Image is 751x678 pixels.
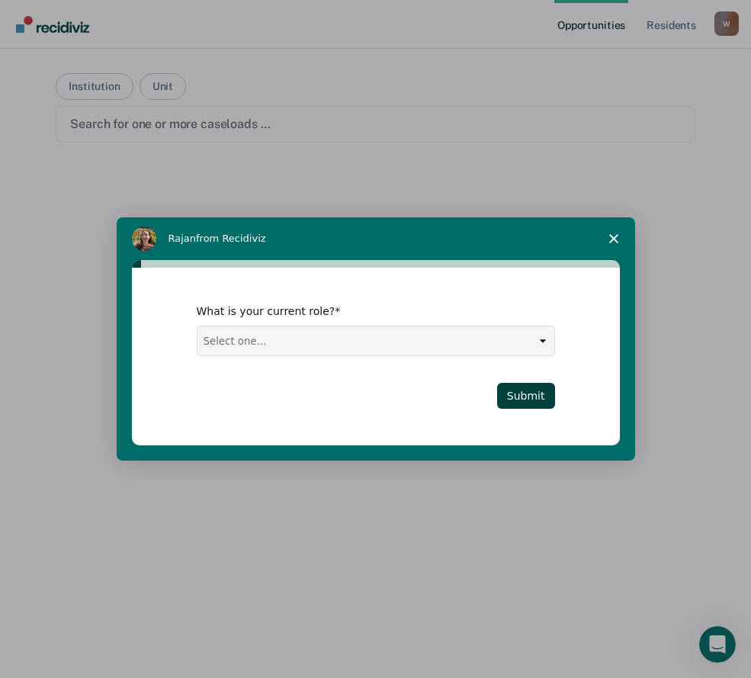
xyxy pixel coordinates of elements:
div: What is your current role? [197,304,532,318]
img: Profile image for Rajan [132,227,156,251]
button: Submit [497,383,555,409]
select: Select one... [197,326,554,355]
span: Rajan [168,233,197,244]
span: Close survey [592,217,635,260]
span: from Recidiviz [196,233,266,244]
